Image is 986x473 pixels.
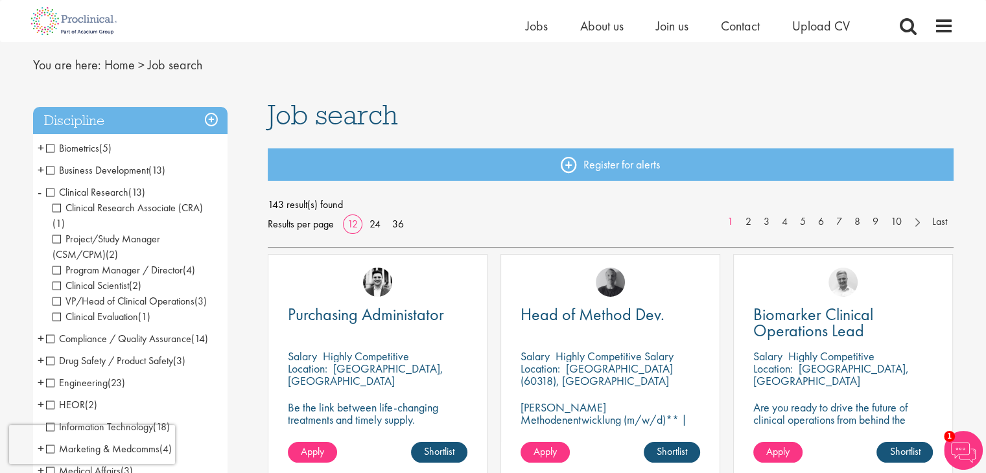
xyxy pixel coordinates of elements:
[534,444,557,458] span: Apply
[53,232,160,261] span: Project/Study Manager (CSM/CPM)
[656,17,688,34] a: Join us
[792,17,850,34] a: Upload CV
[191,332,208,345] span: (14)
[288,442,337,463] a: Apply
[753,361,909,388] p: [GEOGRAPHIC_DATA], [GEOGRAPHIC_DATA]
[53,294,207,308] span: VP/Head of Clinical Operations
[53,201,203,230] span: Clinical Research Associate (CRA)
[757,214,776,229] a: 3
[596,268,625,297] img: Felix Zimmer
[33,107,228,135] h3: Discipline
[521,361,673,388] p: [GEOGRAPHIC_DATA] (60318), [GEOGRAPHIC_DATA]
[580,17,624,34] a: About us
[753,349,782,363] span: Salary
[521,349,550,363] span: Salary
[173,354,185,367] span: (3)
[38,329,44,348] span: +
[53,279,141,292] span: Clinical Scientist
[521,361,560,376] span: Location:
[343,217,362,231] a: 12
[411,442,467,463] a: Shortlist
[753,361,793,376] span: Location:
[288,361,443,388] p: [GEOGRAPHIC_DATA], [GEOGRAPHIC_DATA]
[148,56,202,73] span: Job search
[301,444,324,458] span: Apply
[183,263,195,277] span: (4)
[138,56,145,73] span: >
[323,349,409,363] p: Highly Competitive
[526,17,548,34] a: Jobs
[46,354,185,367] span: Drug Safety / Product Safety
[106,248,118,261] span: (2)
[138,310,150,323] span: (1)
[99,141,112,155] span: (5)
[268,148,954,181] a: Register for alerts
[363,268,392,297] img: Edward Little
[46,141,99,155] span: Biometrics
[644,442,700,463] a: Shortlist
[38,182,41,202] span: -
[288,361,327,376] span: Location:
[46,398,97,411] span: HEOR
[53,216,65,230] span: (1)
[926,214,954,229] a: Last
[268,214,334,234] span: Results per page
[153,420,170,433] span: (18)
[521,401,700,463] p: [PERSON_NAME] Methodenentwicklung (m/w/d)** | Dauerhaft | Biowissenschaften | [GEOGRAPHIC_DATA] (...
[104,56,135,73] a: breadcrumb link
[53,201,203,214] span: Clinical Research Associate (CRA)
[53,294,194,308] span: VP/Head of Clinical Operations
[766,444,790,458] span: Apply
[830,214,849,229] a: 7
[129,279,141,292] span: (2)
[46,185,128,199] span: Clinical Research
[521,306,700,323] a: Head of Method Dev.
[753,306,933,339] a: Biomarker Clinical Operations Lead
[38,351,44,370] span: +
[944,431,983,470] img: Chatbot
[739,214,758,229] a: 2
[521,303,664,325] span: Head of Method Dev.
[46,332,191,345] span: Compliance / Quality Assurance
[788,349,874,363] p: Highly Competitive
[53,279,129,292] span: Clinical Scientist
[365,217,385,231] a: 24
[812,214,830,229] a: 6
[288,306,467,323] a: Purchasing Administator
[753,442,803,463] a: Apply
[128,185,145,199] span: (13)
[268,97,398,132] span: Job search
[46,420,170,433] span: Information Technology
[288,401,467,426] p: Be the link between life-changing treatments and timely supply.
[876,442,933,463] a: Shortlist
[9,425,175,464] iframe: reCAPTCHA
[268,195,954,214] span: 143 result(s) found
[46,376,108,389] span: Engineering
[753,401,933,463] p: Are you ready to drive the future of clinical operations from behind the scenes? Looking to be in...
[53,263,195,277] span: Program Manager / Director
[721,17,760,34] a: Contact
[388,217,408,231] a: 36
[944,431,955,442] span: 1
[33,56,101,73] span: You are here:
[288,349,317,363] span: Salary
[46,354,173,367] span: Drug Safety / Product Safety
[556,349,674,363] p: Highly Competitive Salary
[85,398,97,411] span: (2)
[38,160,44,179] span: +
[521,442,570,463] a: Apply
[828,268,858,297] img: Joshua Bye
[108,376,125,389] span: (23)
[46,376,125,389] span: Engineering
[46,398,85,411] span: HEOR
[46,141,112,155] span: Biometrics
